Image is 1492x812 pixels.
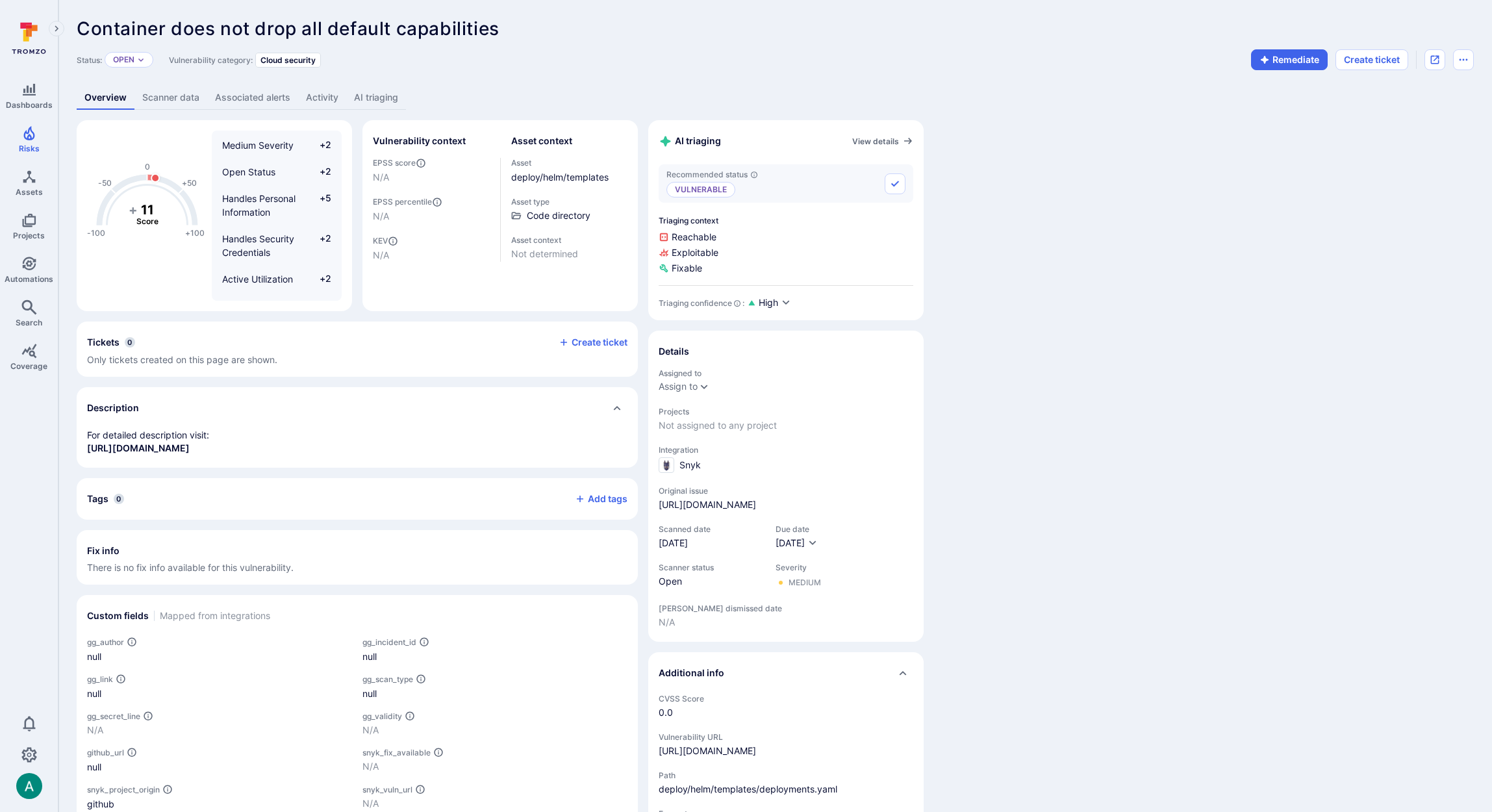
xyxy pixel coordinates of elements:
span: Original issue [659,486,913,496]
div: null [362,650,627,663]
div: Due date field [776,524,818,550]
h2: AI triaging [659,134,721,148]
div: Collapse tags [77,478,638,520]
span: deploy/helm/templates/deployments.yaml [659,783,913,796]
span: Severity [776,563,821,572]
p: N/A [362,760,627,773]
a: Overview [77,86,134,110]
h2: Tags [87,492,108,505]
span: github_url [87,748,124,757]
span: Mapped from integrations [160,609,270,622]
span: Asset type [511,197,628,207]
span: N/A [373,171,490,184]
svg: AI triaging agent's recommendation for vulnerability status [750,171,758,179]
button: Remediate [1251,49,1328,70]
span: Risks [19,144,40,153]
h2: Custom fields [87,609,149,622]
span: Not determined [511,247,628,260]
span: gg_author [87,637,124,647]
section: details card [648,331,924,642]
span: Projects [659,407,913,416]
div: Cloud security [255,53,321,68]
img: ACg8ocLSa5mPYBaXNx3eFu_EmspyJX0laNWN7cXOFirfQ7srZveEpg=s96-c [16,773,42,799]
div: Open original issue [1424,49,1445,70]
span: Open Status [222,166,275,177]
span: Due date [776,524,818,534]
span: gg_scan_type [362,674,413,684]
span: Active Utilization [222,273,293,285]
span: N/A [659,616,913,629]
span: [DATE] [659,537,763,550]
a: [URL][DOMAIN_NAME] [87,442,190,453]
div: Medium [789,577,821,588]
span: KEV [373,236,490,246]
a: [URL][DOMAIN_NAME] [659,498,756,511]
span: EPSS score [373,158,490,168]
span: Medium Severity [222,140,294,151]
span: Handles Security Credentials [222,233,294,258]
button: Expand dropdown [137,56,145,64]
span: Scanner status [659,563,763,572]
text: +100 [185,228,205,238]
span: [PERSON_NAME] dismissed date [659,603,913,613]
span: snyk_project_origin [87,785,160,794]
span: 0 [114,494,124,504]
h2: Vulnerability context [373,134,466,147]
span: Handles Personal Information [222,193,296,218]
button: Create ticket [559,336,627,348]
div: Assign to [659,381,698,392]
a: deploy/helm/templates [511,171,609,183]
div: Collapse [648,652,924,694]
span: Asset [511,158,628,168]
span: Vulnerability category: [169,55,253,65]
text: Score [136,216,158,226]
div: null [87,650,352,663]
span: Fixable [659,262,913,275]
p: Vulnerable [666,182,735,197]
tspan: 11 [141,202,154,218]
span: Recommended status [666,170,758,179]
button: Open [113,55,134,65]
div: Collapse description [77,387,638,429]
div: null [87,760,352,774]
span: gg_incident_id [362,637,416,647]
span: gg_secret_line [87,711,140,721]
p: N/A [87,724,352,737]
span: Exploitable [659,246,913,259]
span: High [759,296,778,309]
span: Path [659,770,913,780]
a: Associated alerts [207,86,298,110]
span: Coverage [10,361,47,371]
h2: Tickets [87,336,120,349]
button: Create ticket [1335,49,1408,70]
a: [URL][DOMAIN_NAME] [659,744,756,757]
span: +2 [307,138,331,152]
button: Accept recommended status [885,173,905,194]
span: Code directory [527,209,590,222]
span: Triaging context [659,216,913,225]
button: Expand dropdown [699,381,709,392]
span: Status: [77,55,102,65]
h2: Fix info [87,544,120,557]
a: View details [852,136,913,146]
span: CVSS Score [659,694,913,704]
h2: Additional info [659,666,724,679]
span: Only tickets created on this page are shown. [87,354,277,365]
span: Vulnerability URL [659,732,913,742]
span: Assets [16,187,43,197]
h2: Description [87,401,139,414]
i: Expand navigation menu [52,23,61,34]
span: Snyk [679,459,701,472]
span: +5 [307,192,331,219]
div: Collapse [77,322,638,377]
button: Options menu [1453,49,1474,70]
section: fix info card [77,530,638,585]
span: Not assigned to any project [659,419,913,432]
span: Dashboards [6,100,53,110]
button: High [759,296,791,310]
span: snyk_fix_available [362,748,431,757]
span: 0.0 [659,706,913,719]
h2: Details [659,345,689,358]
